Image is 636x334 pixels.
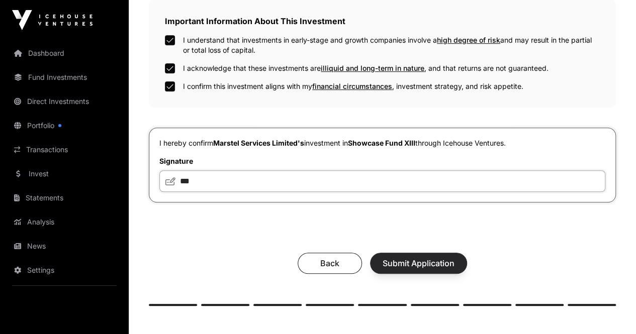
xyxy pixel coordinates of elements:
[298,253,362,274] button: Back
[8,90,121,113] a: Direct Investments
[8,115,121,137] a: Portfolio
[165,15,600,27] h2: Important Information About This Investment
[8,235,121,257] a: News
[312,82,392,90] span: financial circumstances
[370,253,467,274] button: Submit Application
[8,42,121,64] a: Dashboard
[8,163,121,185] a: Invest
[586,286,636,334] iframe: Chat Widget
[159,138,605,148] p: I hereby confirm investment in through Icehouse Ventures.
[183,81,523,91] label: I confirm this investment aligns with my , investment strategy, and risk appetite.
[437,36,500,44] span: high degree of risk
[8,211,121,233] a: Analysis
[8,187,121,209] a: Statements
[321,64,424,72] span: illiquid and long-term in nature
[8,259,121,281] a: Settings
[348,139,415,147] span: Showcase Fund XIII
[310,257,349,269] span: Back
[8,139,121,161] a: Transactions
[183,63,549,73] label: I acknowledge that these investments are , and that returns are not guaranteed.
[383,257,455,269] span: Submit Application
[183,35,600,55] label: I understand that investments in early-stage and growth companies involve a and may result in the...
[8,66,121,88] a: Fund Investments
[159,156,605,166] label: Signature
[213,139,304,147] span: Marstel Services Limited's
[12,10,93,30] img: Icehouse Ventures Logo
